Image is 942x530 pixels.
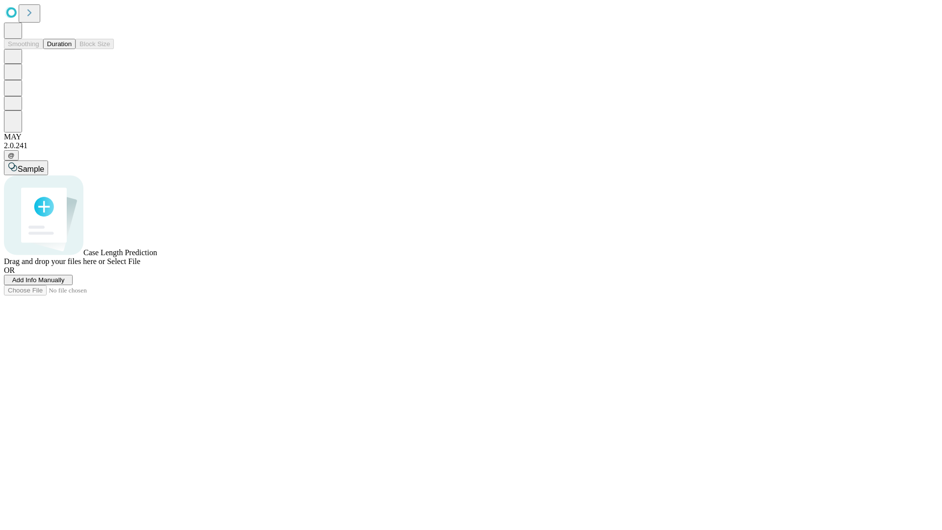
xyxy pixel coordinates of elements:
[76,39,114,49] button: Block Size
[4,132,938,141] div: MAY
[4,266,15,274] span: OR
[12,276,65,284] span: Add Info Manually
[4,39,43,49] button: Smoothing
[4,160,48,175] button: Sample
[4,141,938,150] div: 2.0.241
[4,257,105,265] span: Drag and drop your files here or
[83,248,157,257] span: Case Length Prediction
[4,275,73,285] button: Add Info Manually
[8,152,15,159] span: @
[18,165,44,173] span: Sample
[4,150,19,160] button: @
[107,257,140,265] span: Select File
[43,39,76,49] button: Duration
